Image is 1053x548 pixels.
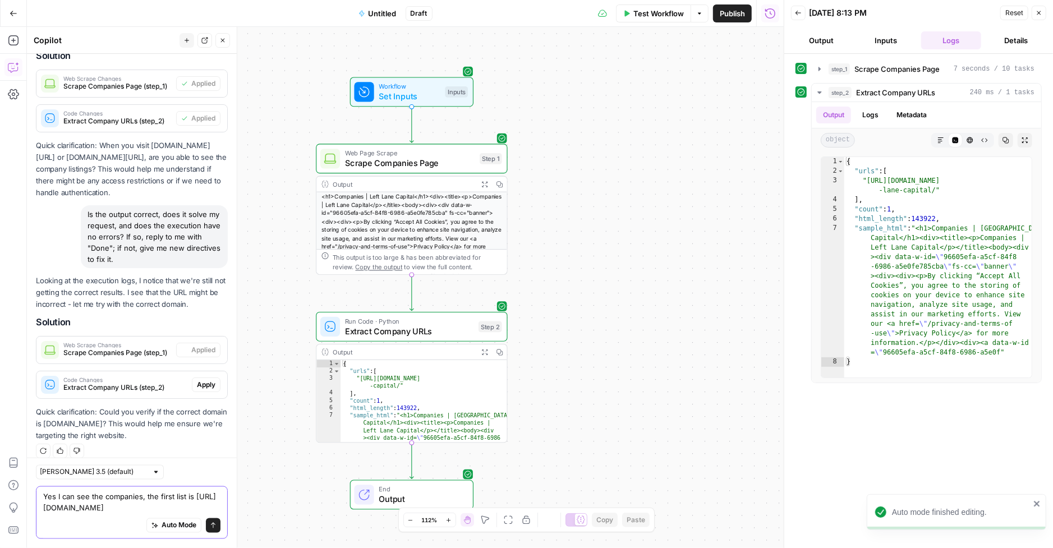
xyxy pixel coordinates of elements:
div: 3 [821,176,844,195]
g: Edge from start to step_1 [410,107,414,143]
span: Set Inputs [379,90,440,103]
div: Step 1 [480,153,502,164]
span: Auto Mode [162,521,196,531]
input: Claude Sonnet 3.5 (default) [40,467,148,478]
span: Scrape Companies Page [854,63,940,75]
span: Workflow [379,81,440,91]
p: Quick clarification: Could you verify if the correct domain is [DOMAIN_NAME]? This would help me ... [36,406,228,441]
button: Applied [176,343,220,357]
div: WorkflowSet InputsInputs [316,77,507,107]
span: Toggle code folding, rows 2 through 4 [838,167,844,176]
button: Untitled [352,4,403,22]
span: 112% [422,515,438,524]
div: Output [333,347,473,357]
span: Code Changes [63,110,172,116]
div: 3 [316,375,341,389]
button: 7 seconds / 10 tasks [812,60,1041,78]
span: Untitled [369,8,397,19]
span: Applied [191,79,215,89]
button: Auto Mode [146,518,201,533]
div: 1 [316,360,341,367]
div: Is the output correct, does it solve my request, and does the execution have no errors? If so, re... [81,205,228,268]
span: Apply [197,380,215,390]
span: Scrape Companies Page (step_1) [63,348,172,358]
span: Extract Company URLs (step_2) [63,116,172,126]
button: Output [816,107,851,123]
div: 4 [316,390,341,397]
span: Toggle code folding, rows 1 through 8 [333,360,340,367]
button: Logs [856,107,885,123]
span: Test Workflow [633,8,684,19]
span: 7 seconds / 10 tasks [954,64,1034,74]
div: 2 [821,167,844,176]
button: Test Workflow [616,4,691,22]
div: 1 [821,157,844,167]
span: End [379,484,463,494]
div: Output [333,179,473,189]
h2: Solution [36,50,228,61]
p: Quick clarification: When you visit [DOMAIN_NAME][URL] or [DOMAIN_NAME][URL], are you able to see... [36,140,228,199]
div: Web Page ScrapeScrape Companies PageStep 1Output<h1>Companies | Left Lane Capital</h1><div><title... [316,144,507,275]
g: Edge from step_2 to end [410,443,414,479]
button: Publish [713,4,752,22]
span: Extract Company URLs [345,325,473,337]
button: Apply [192,377,220,392]
textarea: Yes I can see the companies, the first list is [URL][DOMAIN_NAME] [43,491,220,514]
g: Edge from step_1 to step_2 [410,274,414,311]
button: 240 ms / 1 tasks [812,84,1041,102]
button: Applied [176,76,220,91]
div: 7 [316,412,341,508]
button: Output [791,31,852,49]
span: Run Code · Python [345,316,473,326]
div: This output is too large & has been abbreviated for review. to view the full content. [333,252,502,271]
div: EndOutput [316,480,507,510]
span: Draft [411,8,427,19]
div: Inputs [445,86,468,98]
p: Looking at the execution logs, I notice that we're still not getting the correct results. I see t... [36,275,228,310]
span: Applied [191,345,215,355]
h2: Solution [36,317,228,328]
div: Step 2 [479,321,502,333]
button: Metadata [890,107,934,123]
span: Copy the output [356,263,403,270]
div: 2 [316,367,341,375]
span: Toggle code folding, rows 2 through 4 [333,367,340,375]
div: Auto mode finished editing. [892,506,1030,518]
div: 5 [821,205,844,214]
span: Web Scrape Changes [63,342,172,348]
span: Toggle code folding, rows 1 through 8 [838,157,844,167]
span: Extract Company URLs (step_2) [63,383,187,393]
button: Applied [176,111,220,126]
div: Run Code · PythonExtract Company URLsStep 2Output{ "urls":[ "[URL][DOMAIN_NAME] -capital/" ], "co... [316,312,507,443]
div: 5 [316,397,341,404]
span: Scrape Companies Page [345,157,475,169]
span: Code Changes [63,377,187,383]
span: Publish [720,8,745,19]
span: 240 ms / 1 tasks [970,88,1034,98]
div: 8 [821,357,844,367]
div: 4 [821,195,844,205]
div: 240 ms / 1 tasks [812,102,1041,383]
span: Reset [1005,8,1023,18]
button: close [1033,499,1041,508]
span: Web Page Scrape [345,148,475,158]
div: 7 [821,224,844,357]
span: Output [379,493,463,505]
span: Extract Company URLs [856,87,935,98]
span: Web Scrape Changes [63,76,172,81]
button: Inputs [856,31,917,49]
button: Reset [1000,6,1028,20]
div: Copilot [34,35,176,46]
span: Scrape Companies Page (step_1) [63,81,172,91]
span: Applied [191,113,215,123]
span: step_2 [829,87,852,98]
button: Details [986,31,1046,49]
button: Logs [921,31,982,49]
span: step_1 [829,63,850,75]
div: 6 [821,214,844,224]
div: 6 [316,404,341,412]
span: object [821,133,855,148]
